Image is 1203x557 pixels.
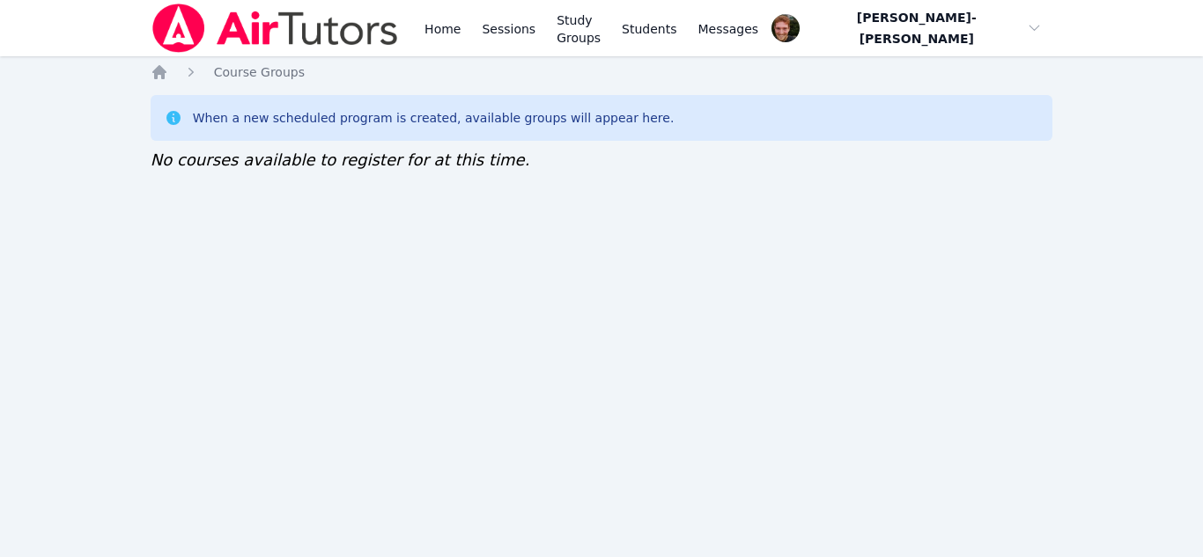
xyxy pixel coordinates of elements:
a: Course Groups [214,63,305,81]
img: Air Tutors [151,4,400,53]
nav: Breadcrumb [151,63,1053,81]
span: No courses available to register for at this time. [151,150,530,169]
span: Course Groups [214,65,305,79]
div: When a new scheduled program is created, available groups will appear here. [193,109,675,127]
span: Messages [698,20,759,38]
